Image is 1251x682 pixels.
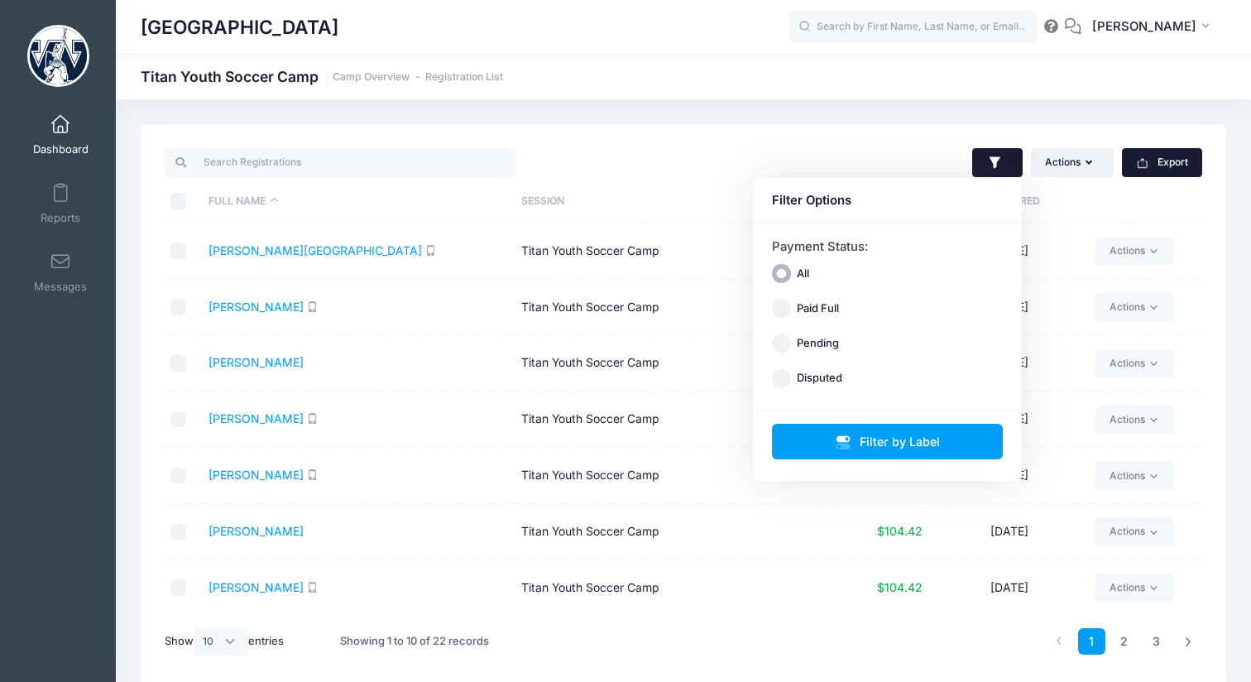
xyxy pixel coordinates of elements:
[200,180,513,223] th: Full Name: activate to sort column descending
[1095,517,1174,545] a: Actions
[307,413,318,424] i: SMS enabled
[772,238,869,256] label: Payment Status:
[877,580,923,594] span: $104.42
[208,243,422,257] a: [PERSON_NAME][GEOGRAPHIC_DATA]
[1031,148,1114,176] button: Actions
[165,627,284,656] label: Show entries
[340,622,489,660] div: Showing 1 to 10 of 22 records
[194,627,248,656] select: Showentries
[513,560,826,617] td: Titan Youth Soccer Camp
[931,504,1087,560] td: [DATE]
[513,448,826,504] td: Titan Youth Soccer Camp
[1095,574,1174,602] a: Actions
[772,424,1004,459] button: Filter by Label
[1110,628,1138,656] a: 2
[141,68,503,85] h1: Titan Youth Soccer Camp
[1095,349,1174,377] a: Actions
[788,11,1037,44] input: Search by First Name, Last Name, or Email...
[425,71,503,84] a: Registration List
[797,300,839,317] label: Paid Full
[141,8,338,46] h1: [GEOGRAPHIC_DATA]
[22,243,100,301] a: Messages
[208,411,304,425] a: [PERSON_NAME]
[797,266,809,282] label: All
[22,106,100,164] a: Dashboard
[307,582,318,593] i: SMS enabled
[165,148,516,176] input: Search Registrations
[1095,461,1174,489] a: Actions
[27,25,89,87] img: Westminster College
[513,504,826,560] td: Titan Youth Soccer Camp
[1143,628,1170,656] a: 3
[931,560,1087,617] td: [DATE]
[34,280,87,294] span: Messages
[1078,628,1105,656] a: 1
[22,175,100,233] a: Reports
[33,142,89,156] span: Dashboard
[797,335,839,352] label: Pending
[208,524,304,538] a: [PERSON_NAME]
[1095,406,1174,434] a: Actions
[513,280,826,336] td: Titan Youth Soccer Camp
[1081,8,1226,46] button: [PERSON_NAME]
[307,301,318,312] i: SMS enabled
[877,524,923,538] span: $104.42
[797,371,842,387] label: Disputed
[425,245,436,256] i: SMS enabled
[513,180,826,223] th: Session: activate to sort column ascending
[208,468,304,482] a: [PERSON_NAME]
[772,191,1004,209] div: Filter Options
[1122,148,1202,176] button: Export
[208,355,304,369] a: [PERSON_NAME]
[1095,237,1174,265] a: Actions
[307,469,318,480] i: SMS enabled
[41,211,80,225] span: Reports
[208,580,304,594] a: [PERSON_NAME]
[1095,293,1174,321] a: Actions
[208,300,304,314] a: [PERSON_NAME]
[1092,17,1196,36] span: [PERSON_NAME]
[333,71,410,84] a: Camp Overview
[513,335,826,391] td: Titan Youth Soccer Camp
[513,391,826,448] td: Titan Youth Soccer Camp
[513,223,826,280] td: Titan Youth Soccer Camp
